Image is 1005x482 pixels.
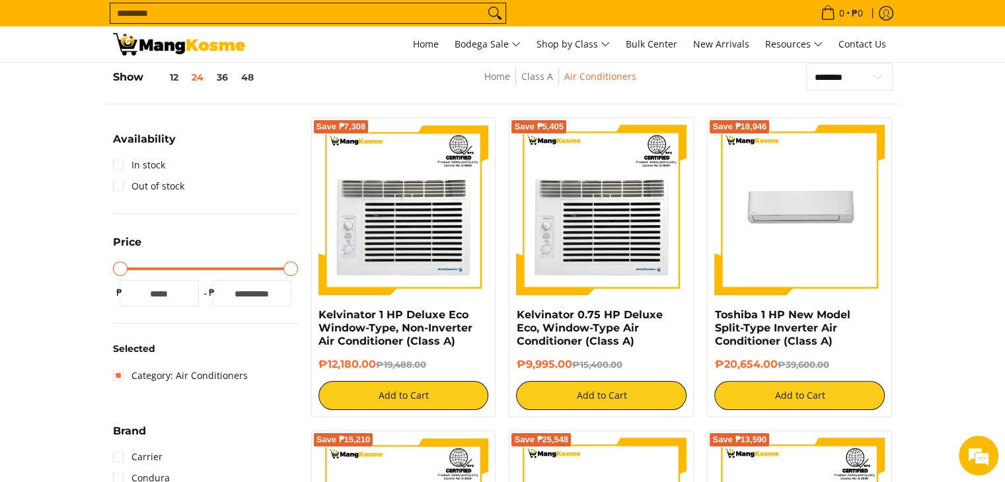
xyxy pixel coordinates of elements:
a: Home [484,70,510,83]
img: Toshiba 1 HP New Model Split-Type Inverter Air Conditioner (Class A) [714,125,885,295]
img: Kelvinator 0.75 HP Deluxe Eco, Window-Type Air Conditioner (Class A) [516,125,687,295]
button: 48 [235,72,260,83]
img: Kelvinator 1 HP Deluxe Eco Window-Type, Non-Inverter Air Conditioner (Class A) [318,125,489,295]
button: 24 [185,72,210,83]
div: Minimize live chat window [217,7,248,38]
del: ₱15,400.00 [572,359,622,370]
a: Category: Air Conditioners [113,365,248,386]
button: Add to Cart [714,381,885,410]
span: ₱0 [850,9,865,18]
span: Resources [765,36,823,53]
img: Class A | Mang Kosme [113,33,245,55]
nav: Breadcrumbs [391,69,729,98]
h6: Selected [113,343,298,355]
a: Kelvinator 0.75 HP Deluxe Eco, Window-Type Air Conditioner (Class A) [516,308,662,347]
a: Carrier [113,446,163,467]
button: Search [484,3,505,23]
a: Home [406,26,445,62]
span: Bulk Center [626,38,677,50]
span: ₱ [113,286,126,299]
button: Add to Cart [318,381,489,410]
span: Air Conditioners [564,69,636,85]
summary: Open [113,134,176,155]
span: Save ₱25,548 [514,436,568,444]
span: Save ₱18,946 [712,123,766,131]
span: Contact Us [838,38,886,50]
span: ₱ [205,286,219,299]
a: Bodega Sale [448,26,527,62]
summary: Open [113,426,146,446]
nav: Main Menu [258,26,893,62]
a: Shop by Class [530,26,616,62]
a: Bulk Center [619,26,684,62]
span: • [817,6,867,20]
h5: Show [113,71,260,84]
span: Availability [113,134,176,145]
span: Save ₱7,308 [316,123,366,131]
del: ₱19,488.00 [376,359,426,370]
button: 36 [210,72,235,83]
span: Brand [113,426,146,436]
span: Save ₱5,405 [514,123,564,131]
a: Contact Us [832,26,893,62]
span: We're online! [77,153,182,286]
h6: ₱9,995.00 [516,358,687,371]
a: Kelvinator 1 HP Deluxe Eco Window-Type, Non-Inverter Air Conditioner (Class A) [318,308,472,347]
div: Chat with us now [69,74,222,91]
button: Add to Cart [516,381,687,410]
summary: Open [113,237,141,258]
a: In stock [113,155,165,176]
a: Out of stock [113,176,184,197]
textarea: Type your message and hit 'Enter' [7,333,252,379]
span: Save ₱13,590 [712,436,766,444]
h6: ₱12,180.00 [318,358,489,371]
a: New Arrivals [687,26,756,62]
span: 0 [837,9,846,18]
span: Shop by Class [537,36,610,53]
a: Class A [521,70,553,83]
span: Price [113,237,141,248]
button: 12 [143,72,185,83]
span: Save ₱15,210 [316,436,371,444]
span: Home [413,38,439,50]
h6: ₱20,654.00 [714,358,885,371]
span: Bodega Sale [455,36,521,53]
del: ₱39,600.00 [777,359,829,370]
span: New Arrivals [693,38,749,50]
a: Resources [759,26,829,62]
a: Toshiba 1 HP New Model Split-Type Inverter Air Conditioner (Class A) [714,308,850,347]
